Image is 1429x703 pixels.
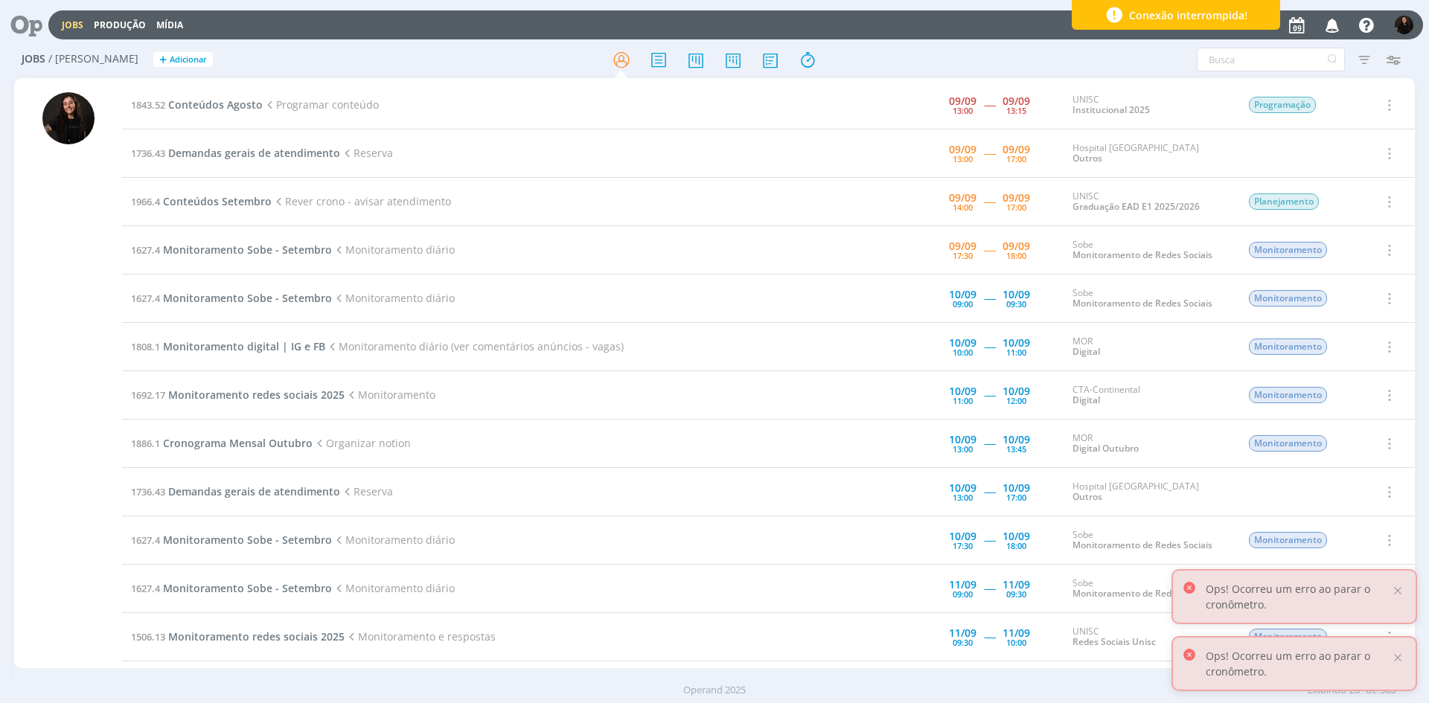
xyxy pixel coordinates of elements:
[131,98,165,112] span: 1843.52
[1006,348,1026,356] div: 11:00
[1072,288,1226,309] div: Sobe
[1395,16,1413,34] img: S
[1003,628,1030,638] div: 11/09
[1197,48,1345,71] input: Busca
[131,147,165,160] span: 1736.43
[340,146,393,160] span: Reserva
[949,628,976,638] div: 11/09
[984,629,995,643] span: -----
[1072,240,1226,261] div: Sobe
[1072,200,1200,213] a: Graduação EAD E1 2025/2026
[1006,590,1026,598] div: 09:30
[345,629,496,643] span: Monitoramento e respostas
[949,434,976,445] div: 10/09
[1249,532,1327,548] span: Monitoramento
[949,386,976,397] div: 10/09
[1006,106,1026,115] div: 13:15
[131,581,332,595] a: 1627.4Monitoramento Sobe - Setembro
[332,291,455,305] span: Monitoramento diário
[131,243,160,257] span: 1627.4
[984,388,995,402] span: -----
[152,19,188,31] button: Mídia
[159,52,167,68] span: +
[953,590,973,598] div: 09:00
[953,106,973,115] div: 13:00
[1249,290,1327,306] span: Monitoramento
[1249,629,1327,645] span: Monitoramento
[131,195,160,208] span: 1966.4
[163,291,332,305] span: Monitoramento Sobe - Setembro
[1003,144,1030,155] div: 09/09
[340,484,393,498] span: Reserva
[131,533,160,547] span: 1627.4
[163,533,332,547] span: Monitoramento Sobe - Setembro
[1072,490,1102,503] a: Outros
[953,155,973,163] div: 13:00
[984,436,995,450] span: -----
[1129,7,1247,23] span: Conexão interrompida!
[1249,338,1327,355] span: Monitoramento
[1072,297,1212,309] a: Monitoramento de Redes Sociais
[953,203,973,211] div: 14:00
[1072,442,1139,455] a: Digital Outubro
[48,53,138,65] span: / [PERSON_NAME]
[131,533,332,547] a: 1627.4Monitoramento Sobe - Setembro
[1072,248,1212,261] a: Monitoramento de Redes Sociais
[131,484,340,498] a: 1736.43Demandas gerais de atendimento
[1072,152,1102,164] a: Outros
[984,291,995,305] span: -----
[332,533,455,547] span: Monitoramento diário
[953,251,973,260] div: 17:30
[1006,638,1026,646] div: 10:00
[1206,648,1390,679] p: Ops! Ocorreu um erro ao parar o cronômetro.
[332,243,455,257] span: Monitoramento diário
[131,146,340,160] a: 1736.43Demandas gerais de atendimento
[156,19,183,31] a: Mídia
[263,97,379,112] span: Programar conteúdo
[131,485,165,498] span: 1736.43
[1072,481,1226,503] div: Hospital [GEOGRAPHIC_DATA]
[1072,345,1100,358] a: Digital
[1072,143,1226,164] div: Hospital [GEOGRAPHIC_DATA]
[1006,542,1026,550] div: 18:00
[949,144,976,155] div: 09/09
[1072,191,1226,213] div: UNISC
[163,436,313,450] span: Cronograma Mensal Outubro
[94,19,146,31] a: Produção
[1072,433,1226,455] div: MOR
[57,19,88,31] button: Jobs
[984,339,995,353] span: -----
[1003,289,1030,300] div: 10/09
[131,291,332,305] a: 1627.4Monitoramento Sobe - Setembro
[1003,96,1030,106] div: 09/09
[131,292,160,305] span: 1627.4
[1003,483,1030,493] div: 10/09
[1072,539,1212,551] a: Monitoramento de Redes Sociais
[984,146,995,160] span: -----
[949,241,976,251] div: 09/09
[1072,578,1226,600] div: Sobe
[949,338,976,348] div: 10/09
[1072,385,1226,406] div: CTA-Continental
[1249,387,1327,403] span: Monitoramento
[1072,626,1226,648] div: UNISC
[1072,635,1156,648] a: Redes Sociais Unisc
[272,194,451,208] span: Rever crono - avisar atendimento
[953,300,973,308] div: 09:00
[949,580,976,590] div: 11/09
[1003,193,1030,203] div: 09/09
[131,243,332,257] a: 1627.4Monitoramento Sobe - Setembro
[22,53,45,65] span: Jobs
[1249,242,1327,258] span: Monitoramento
[984,484,995,498] span: -----
[163,339,325,353] span: Monitoramento digital | IG e FB
[1072,94,1226,116] div: UNISC
[163,243,332,257] span: Monitoramento Sobe - Setembro
[1003,580,1030,590] div: 11/09
[131,436,313,450] a: 1886.1Cronograma Mensal Outubro
[1072,103,1150,116] a: Institucional 2025
[984,194,995,208] span: -----
[949,483,976,493] div: 10/09
[131,194,272,208] a: 1966.4Conteúdos Setembro
[1072,336,1226,358] div: MOR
